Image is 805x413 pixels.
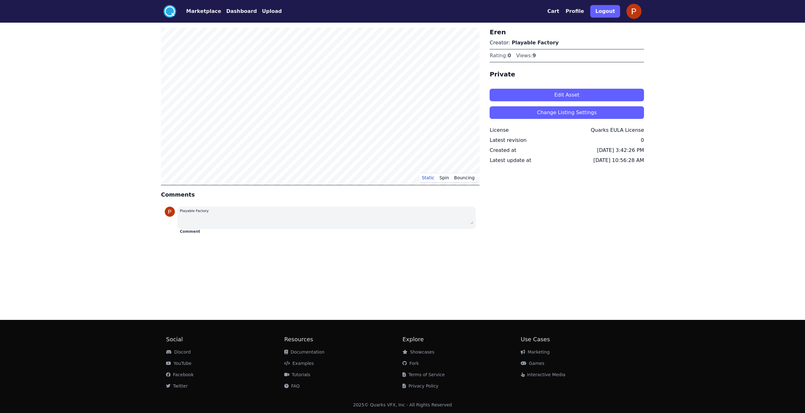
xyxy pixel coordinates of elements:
[402,361,419,366] a: Fork
[590,5,620,18] button: Logout
[490,39,644,47] p: Creator:
[566,8,584,15] button: Profile
[180,229,200,234] button: Comment
[161,190,480,199] h4: Comments
[521,349,550,354] a: Marketing
[284,349,325,354] a: Documentation
[641,137,644,144] div: 0
[490,28,644,36] h3: Eren
[532,53,536,59] span: 9
[166,383,188,388] a: Twitter
[508,53,511,59] span: 0
[521,361,544,366] a: Games
[437,173,452,182] button: Spin
[284,335,402,344] h2: Resources
[226,8,257,15] button: Dashboard
[490,70,644,79] h4: Private
[490,106,644,119] button: Change Listing Settings
[402,383,438,388] a: Privacy Policy
[490,89,644,101] button: Edit Asset
[419,173,437,182] button: Static
[490,52,511,59] div: Rating:
[221,8,257,15] a: Dashboard
[516,52,536,59] div: Views:
[165,207,175,217] img: profile
[284,361,314,366] a: Examples
[284,372,310,377] a: Tutorials
[353,402,452,408] div: 2025 © Quarks VFX, Inc - All Rights Reserved
[402,335,521,344] h2: Explore
[402,349,434,354] a: Showcases
[626,4,641,19] img: profile
[166,335,284,344] h2: Social
[597,147,644,154] div: [DATE] 3:42:26 PM
[402,372,445,377] a: Terms of Service
[490,137,526,144] div: Latest revision
[590,3,620,20] a: Logout
[591,126,644,134] div: Quarks EULA License
[490,84,644,101] a: Edit Asset
[490,126,508,134] div: License
[490,157,531,164] div: Latest update at
[262,8,282,15] button: Upload
[284,383,300,388] a: FAQ
[521,372,565,377] a: Interactive Media
[547,8,559,15] button: Cart
[180,209,209,213] small: Playable Factory
[257,8,282,15] a: Upload
[166,349,191,354] a: Discord
[186,8,221,15] button: Marketplace
[593,157,644,164] div: [DATE] 10:56:28 AM
[490,147,516,154] div: Created at
[512,40,558,46] a: Playable Factory
[166,361,192,366] a: YouTube
[166,372,194,377] a: Facebook
[521,335,639,344] h2: Use Cases
[452,173,477,182] button: Bouncing
[176,8,221,15] a: Marketplace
